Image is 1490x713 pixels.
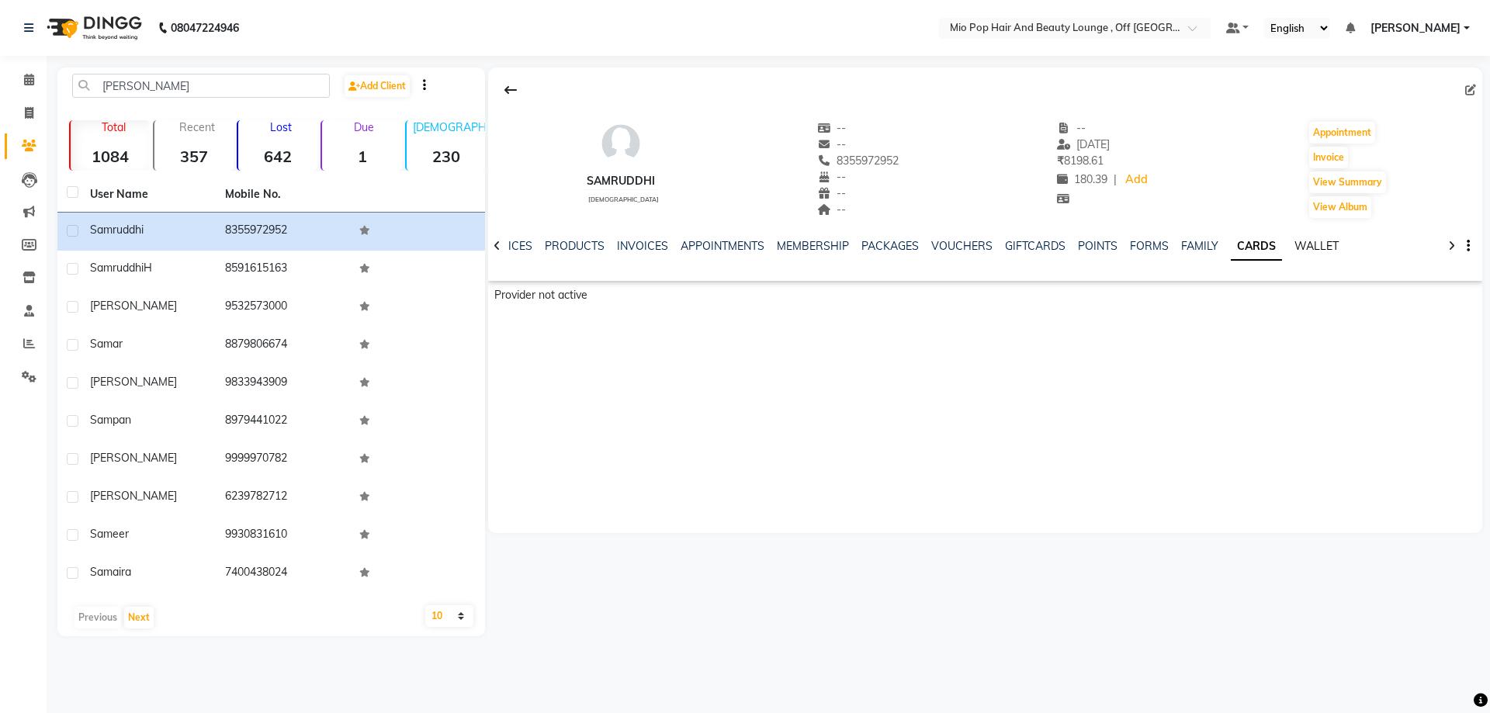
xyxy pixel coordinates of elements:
img: logo [40,6,146,50]
span: sameer [90,527,129,541]
span: sampan [90,413,131,427]
p: Recent [161,120,234,134]
a: Add Client [345,75,410,97]
span: [DATE] [1057,137,1111,151]
span: [PERSON_NAME] [90,299,177,313]
input: Search by Name/Mobile/Email/Code [72,74,330,98]
div: Back to Client [494,75,527,105]
a: PRODUCTS [545,239,605,253]
span: Samruddhi [90,261,144,275]
td: 9532573000 [216,289,351,327]
a: CARDS [1231,233,1282,261]
a: VOUCHERS [931,239,993,253]
button: Next [124,607,154,628]
span: Samruddhi [90,223,144,237]
td: 8879806674 [216,327,351,365]
td: 9999970782 [216,441,351,479]
a: POINTS [1078,239,1117,253]
img: avatar [598,120,644,167]
strong: 1084 [71,147,150,166]
a: Add [1123,169,1150,191]
a: INVOICES [617,239,668,253]
span: [PERSON_NAME] [1370,20,1461,36]
a: WALLET [1294,239,1339,253]
p: Total [77,120,150,134]
span: -- [817,121,847,135]
span: -- [817,170,847,184]
span: 180.39 [1057,172,1107,186]
span: -- [817,137,847,151]
div: Samruddhi [582,173,659,189]
span: 8355972952 [817,154,899,168]
span: [DEMOGRAPHIC_DATA] [588,196,659,203]
th: Mobile No. [216,177,351,213]
p: Due [325,120,401,134]
span: Samaira [90,565,131,579]
span: -- [817,202,847,216]
strong: 230 [407,147,486,166]
span: [PERSON_NAME] [90,375,177,389]
td: 8979441022 [216,403,351,441]
p: Lost [244,120,317,134]
p: Provider not active [494,287,587,303]
p: [DEMOGRAPHIC_DATA] [413,120,486,134]
button: Appointment [1309,122,1375,144]
td: 8355972952 [216,213,351,251]
b: 08047224946 [171,6,239,50]
a: MEMBERSHIP [777,239,849,253]
button: Invoice [1309,147,1348,168]
button: View Summary [1309,171,1386,193]
strong: 357 [154,147,234,166]
button: View Album [1309,196,1371,218]
span: [PERSON_NAME] [90,451,177,465]
td: 9833943909 [216,365,351,403]
span: [PERSON_NAME] [90,489,177,503]
span: ₹ [1057,154,1064,168]
span: -- [1057,121,1086,135]
a: GIFTCARDS [1005,239,1066,253]
a: FAMILY [1181,239,1218,253]
span: Samar [90,337,123,351]
td: 9930831610 [216,517,351,555]
td: 7400438024 [216,555,351,593]
th: User Name [81,177,216,213]
td: 8591615163 [216,251,351,289]
a: PACKAGES [861,239,919,253]
span: | [1114,171,1117,188]
span: H [144,261,152,275]
a: FORMS [1130,239,1169,253]
span: 8198.61 [1057,154,1104,168]
a: APPOINTMENTS [681,239,764,253]
td: 6239782712 [216,479,351,517]
strong: 1 [322,147,401,166]
strong: 642 [238,147,317,166]
span: -- [817,186,847,200]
